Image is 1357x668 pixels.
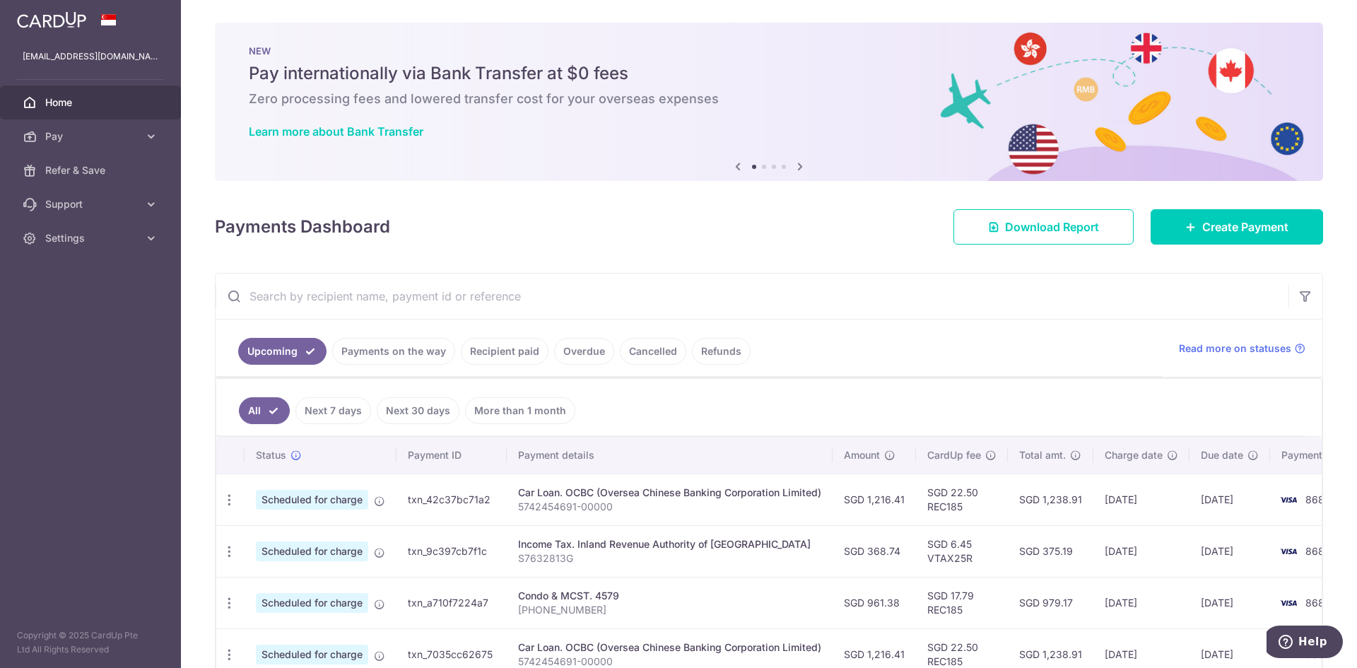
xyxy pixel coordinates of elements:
img: CardUp [17,11,86,28]
h4: Payments Dashboard [215,214,390,240]
a: Download Report [953,209,1134,245]
a: Create Payment [1151,209,1323,245]
h5: Pay internationally via Bank Transfer at $0 fees [249,62,1289,85]
a: Refunds [692,338,751,365]
img: Bank Card [1274,594,1303,611]
p: [PHONE_NUMBER] [518,603,821,617]
img: Bank transfer banner [215,23,1323,181]
span: CardUp fee [927,448,981,462]
p: 5742454691-00000 [518,500,821,514]
th: Payment ID [396,437,507,474]
td: SGD 375.19 [1008,525,1093,577]
td: [DATE] [1189,525,1270,577]
p: [EMAIL_ADDRESS][DOMAIN_NAME] [23,49,158,64]
span: Pay [45,129,139,143]
a: Overdue [554,338,614,365]
td: SGD 961.38 [833,577,916,628]
a: Recipient paid [461,338,548,365]
span: Scheduled for charge [256,593,368,613]
a: Learn more about Bank Transfer [249,124,423,139]
p: S7632813G [518,551,821,566]
span: Charge date [1105,448,1163,462]
span: Home [45,95,139,110]
th: Payment details [507,437,833,474]
td: SGD 17.79 REC185 [916,577,1008,628]
td: txn_a710f7224a7 [396,577,507,628]
span: 8683 [1305,597,1331,609]
a: Next 30 days [377,397,459,424]
span: Scheduled for charge [256,490,368,510]
p: NEW [249,45,1289,57]
td: SGD 6.45 VTAX25R [916,525,1008,577]
span: Amount [844,448,880,462]
span: 8683 [1305,545,1331,557]
span: Status [256,448,286,462]
span: Settings [45,231,139,245]
a: Read more on statuses [1179,341,1305,356]
span: Scheduled for charge [256,541,368,561]
span: Scheduled for charge [256,645,368,664]
span: Total amt. [1019,448,1066,462]
span: Download Report [1005,218,1099,235]
a: Payments on the way [332,338,455,365]
input: Search by recipient name, payment id or reference [216,274,1288,319]
span: Support [45,197,139,211]
img: Bank Card [1274,543,1303,560]
td: txn_42c37bc71a2 [396,474,507,525]
span: 8683 [1305,493,1331,505]
a: Next 7 days [295,397,371,424]
div: Car Loan. OCBC (Oversea Chinese Banking Corporation Limited) [518,486,821,500]
td: SGD 22.50 REC185 [916,474,1008,525]
td: SGD 1,238.91 [1008,474,1093,525]
div: Condo & MCST. 4579 [518,589,821,603]
div: Income Tax. Inland Revenue Authority of [GEOGRAPHIC_DATA] [518,537,821,551]
img: Bank Card [1274,491,1303,508]
span: Create Payment [1202,218,1288,235]
h6: Zero processing fees and lowered transfer cost for your overseas expenses [249,90,1289,107]
td: txn_9c397cb7f1c [396,525,507,577]
td: SGD 1,216.41 [833,474,916,525]
a: More than 1 month [465,397,575,424]
span: Due date [1201,448,1243,462]
iframe: Opens a widget where you can find more information [1267,626,1343,661]
span: Refer & Save [45,163,139,177]
td: [DATE] [1189,577,1270,628]
td: [DATE] [1093,525,1189,577]
td: [DATE] [1189,474,1270,525]
div: Car Loan. OCBC (Oversea Chinese Banking Corporation Limited) [518,640,821,655]
a: All [239,397,290,424]
td: [DATE] [1093,577,1189,628]
td: [DATE] [1093,474,1189,525]
span: Read more on statuses [1179,341,1291,356]
td: SGD 979.17 [1008,577,1093,628]
a: Cancelled [620,338,686,365]
td: SGD 368.74 [833,525,916,577]
a: Upcoming [238,338,327,365]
